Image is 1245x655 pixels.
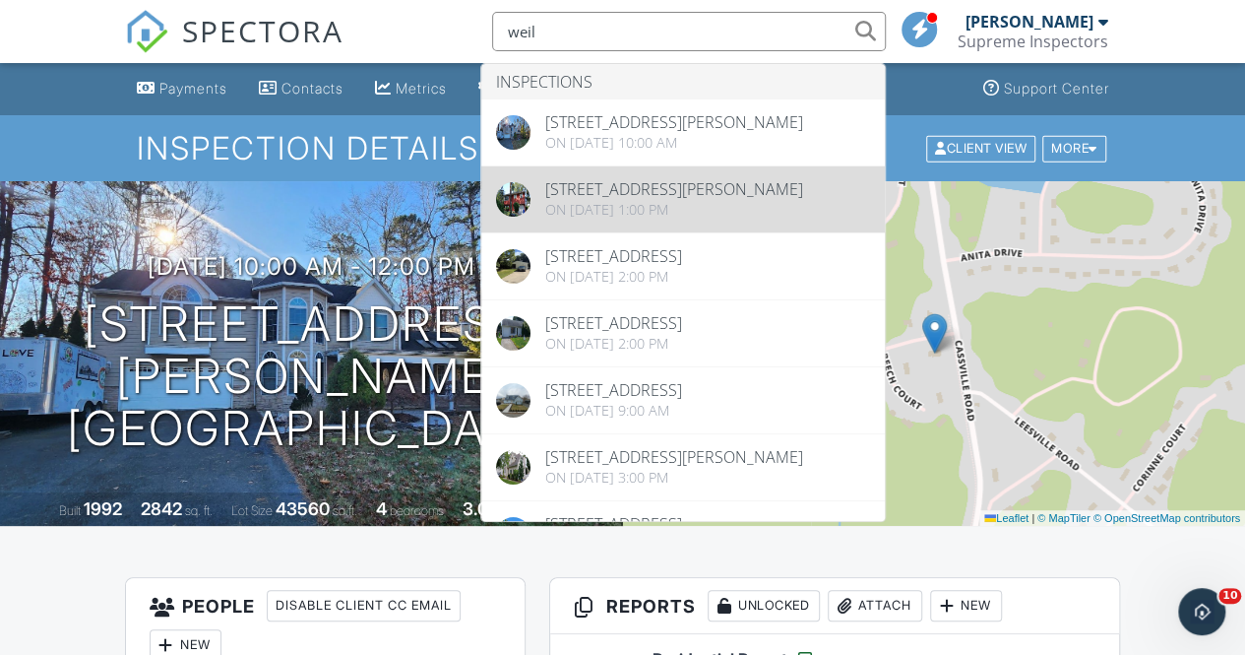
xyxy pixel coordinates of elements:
[1178,588,1225,635] iframe: Intercom live chat
[281,80,343,97] div: Contacts
[496,115,530,150] img: data
[182,10,343,51] span: SPECTORA
[545,449,803,465] div: [STREET_ADDRESS][PERSON_NAME]
[492,12,886,51] input: Search everything...
[496,383,530,418] img: streetview
[1042,135,1106,162] div: More
[924,140,1040,155] a: Client View
[1037,512,1090,524] a: © MapTiler
[708,590,820,622] div: Unlocked
[1218,588,1241,604] span: 10
[545,135,803,151] div: On [DATE] 10:00 am
[396,80,447,97] div: Metrics
[1004,80,1109,97] div: Support Center
[545,315,682,331] div: [STREET_ADDRESS]
[481,434,885,500] a: [STREET_ADDRESS][PERSON_NAME] On [DATE] 3:00 pm
[185,503,213,518] span: sq. ft.
[481,99,885,165] a: [STREET_ADDRESS][PERSON_NAME] On [DATE] 10:00 am
[463,498,488,519] div: 3.0
[470,71,598,107] a: Automations (Basic)
[267,590,461,622] div: Disable Client CC Email
[141,498,182,519] div: 2842
[958,32,1108,51] div: Supreme Inspectors
[31,298,591,454] h1: [STREET_ADDRESS] [PERSON_NAME][GEOGRAPHIC_DATA]
[481,300,885,366] a: [STREET_ADDRESS] On [DATE] 2:00 pm
[930,590,1002,622] div: New
[545,470,803,486] div: On [DATE] 3:00 pm
[148,253,475,280] h3: [DATE] 10:00 am - 12:00 pm
[926,135,1035,162] div: Client View
[231,503,273,518] span: Lot Size
[129,71,235,107] a: Payments
[545,516,682,532] div: [STREET_ADDRESS]
[367,71,455,107] a: Metrics
[251,71,351,107] a: Contacts
[828,590,922,622] div: Attach
[84,498,122,519] div: 1992
[1093,512,1240,524] a: © OpenStreetMap contributors
[481,64,885,99] li: Inspections
[159,80,227,97] div: Payments
[376,498,387,519] div: 4
[545,181,803,197] div: [STREET_ADDRESS][PERSON_NAME]
[496,450,530,485] img: 8839894%2Fcover_photos%2Fg27j4cgFg67a9Pyxa8Vj%2Foriginal.jpeg
[481,233,885,299] a: [STREET_ADDRESS] On [DATE] 2:00 pm
[545,248,682,264] div: [STREET_ADDRESS]
[125,10,168,53] img: The Best Home Inspection Software - Spectora
[545,336,682,352] div: On [DATE] 2:00 pm
[975,71,1117,107] a: Support Center
[276,498,330,519] div: 43560
[496,182,530,217] img: 9528338%2Fcover_photos%2FiNxB1II4QZmz4WpXN8TX%2Foriginal.jpeg
[333,503,357,518] span: sq.ft.
[545,269,682,285] div: On [DATE] 2:00 pm
[390,503,444,518] span: bedrooms
[481,501,885,567] a: [STREET_ADDRESS]
[481,367,885,433] a: [STREET_ADDRESS] On [DATE] 9:00 am
[59,503,81,518] span: Built
[984,512,1028,524] a: Leaflet
[545,403,682,419] div: On [DATE] 9:00 am
[545,114,803,130] div: [STREET_ADDRESS][PERSON_NAME]
[125,27,343,68] a: SPECTORA
[545,382,682,398] div: [STREET_ADDRESS]
[137,131,1107,165] h1: Inspection Details
[496,316,530,351] img: 9482345%2Fcover_photos%2F5ndWgSHxp2zu73Biw4VY%2Foriginal.jpeg
[1031,512,1034,524] span: |
[922,313,947,354] img: Marker
[545,202,803,218] div: On [DATE] 1:00 pm
[496,517,530,552] img: 8707056%2Fcover_photos%2FGE2qCSJfaQNERdpiFEFN%2Foriginal.jpeg
[496,249,530,284] img: 9489718%2Fcover_photos%2F5emG1N1Xeh5iILaNfz8d%2Foriginal.jpeg
[550,578,1119,634] h3: Reports
[965,12,1093,32] div: [PERSON_NAME]
[481,166,885,232] a: [STREET_ADDRESS][PERSON_NAME] On [DATE] 1:00 pm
